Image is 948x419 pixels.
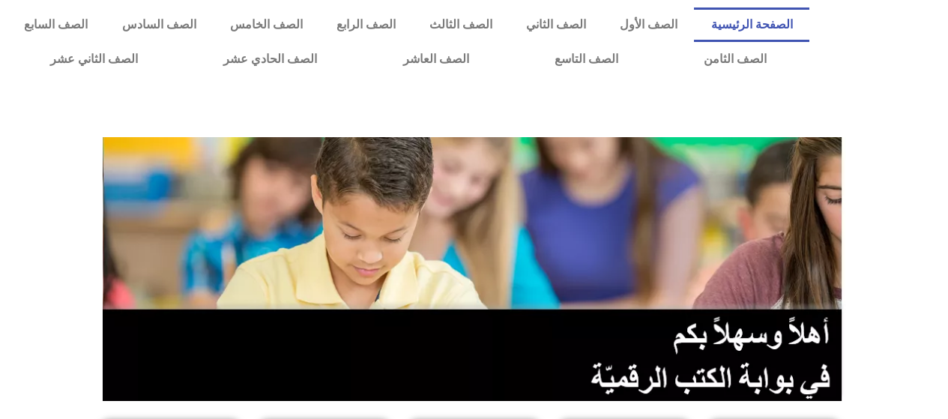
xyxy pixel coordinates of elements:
a: الصف الرابع [319,7,412,42]
a: الصف السابع [7,7,105,42]
a: الصفحة الرئيسية [694,7,809,42]
a: الصف الثالث [412,7,509,42]
a: الصف الثاني [509,7,603,42]
a: الصف الثاني عشر [7,42,181,76]
a: الصف السادس [105,7,213,42]
a: الصف التاسع [512,42,661,76]
a: الصف الخامس [213,7,319,42]
a: الصف العاشر [360,42,512,76]
a: الصف الثامن [661,42,809,76]
a: الصف الحادي عشر [181,42,360,76]
a: الصف الأول [603,7,694,42]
